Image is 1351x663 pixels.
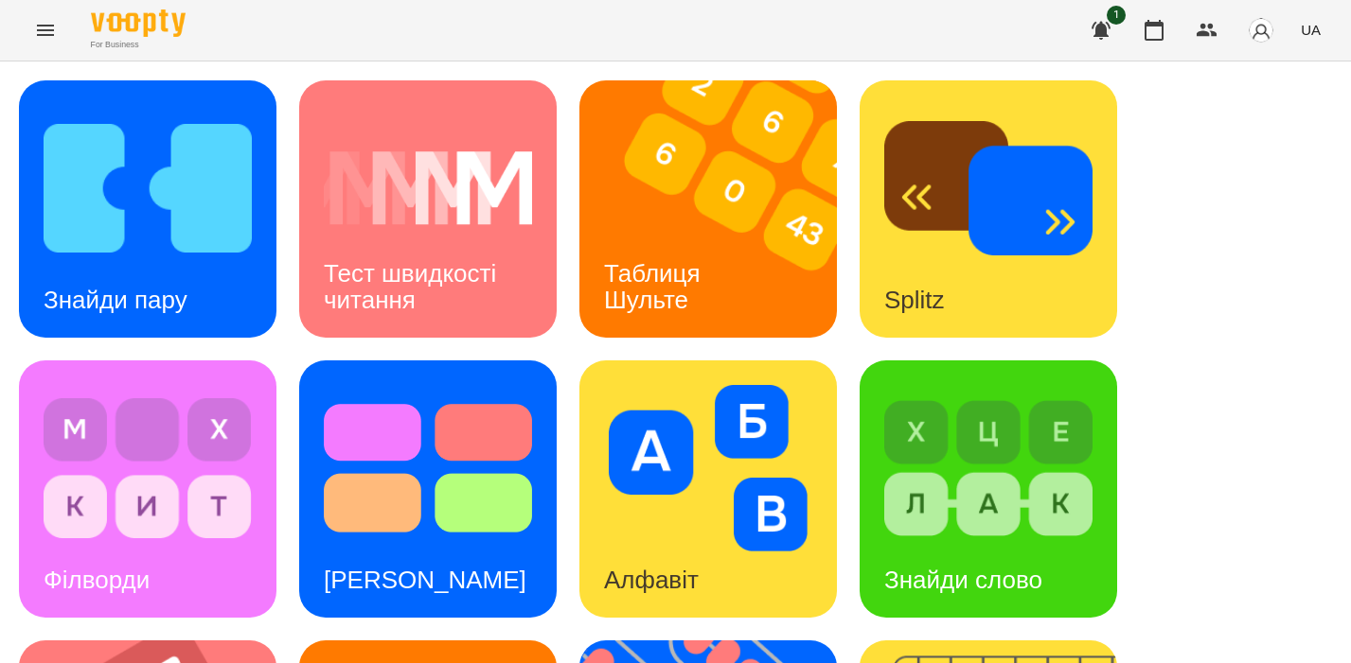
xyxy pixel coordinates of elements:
[604,259,707,313] h3: Таблиця Шульте
[579,360,837,618] a: АлфавітАлфавіт
[884,105,1093,271] img: Splitz
[324,105,532,271] img: Тест швидкості читання
[324,385,532,551] img: Тест Струпа
[1293,12,1328,47] button: UA
[44,105,252,271] img: Знайди пару
[884,566,1042,594] h3: Знайди слово
[604,566,699,594] h3: Алфавіт
[23,8,68,53] button: Menu
[1248,17,1274,44] img: avatar_s.png
[44,286,187,314] h3: Знайди пару
[324,259,503,313] h3: Тест швидкості читання
[299,360,557,618] a: Тест Струпа[PERSON_NAME]
[579,80,837,338] a: Таблиця ШультеТаблиця Шульте
[860,80,1117,338] a: SplitzSplitz
[19,80,276,338] a: Знайди паруЗнайди пару
[91,9,186,37] img: Voopty Logo
[44,566,150,594] h3: Філворди
[604,385,812,551] img: Алфавіт
[1301,20,1321,40] span: UA
[19,360,276,618] a: ФілвордиФілворди
[579,80,861,338] img: Таблиця Шульте
[324,566,526,594] h3: [PERSON_NAME]
[860,360,1117,618] a: Знайди словоЗнайди слово
[299,80,557,338] a: Тест швидкості читанняТест швидкості читання
[91,39,186,51] span: For Business
[1107,6,1126,25] span: 1
[44,385,252,551] img: Філворди
[884,286,945,314] h3: Splitz
[884,385,1093,551] img: Знайди слово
